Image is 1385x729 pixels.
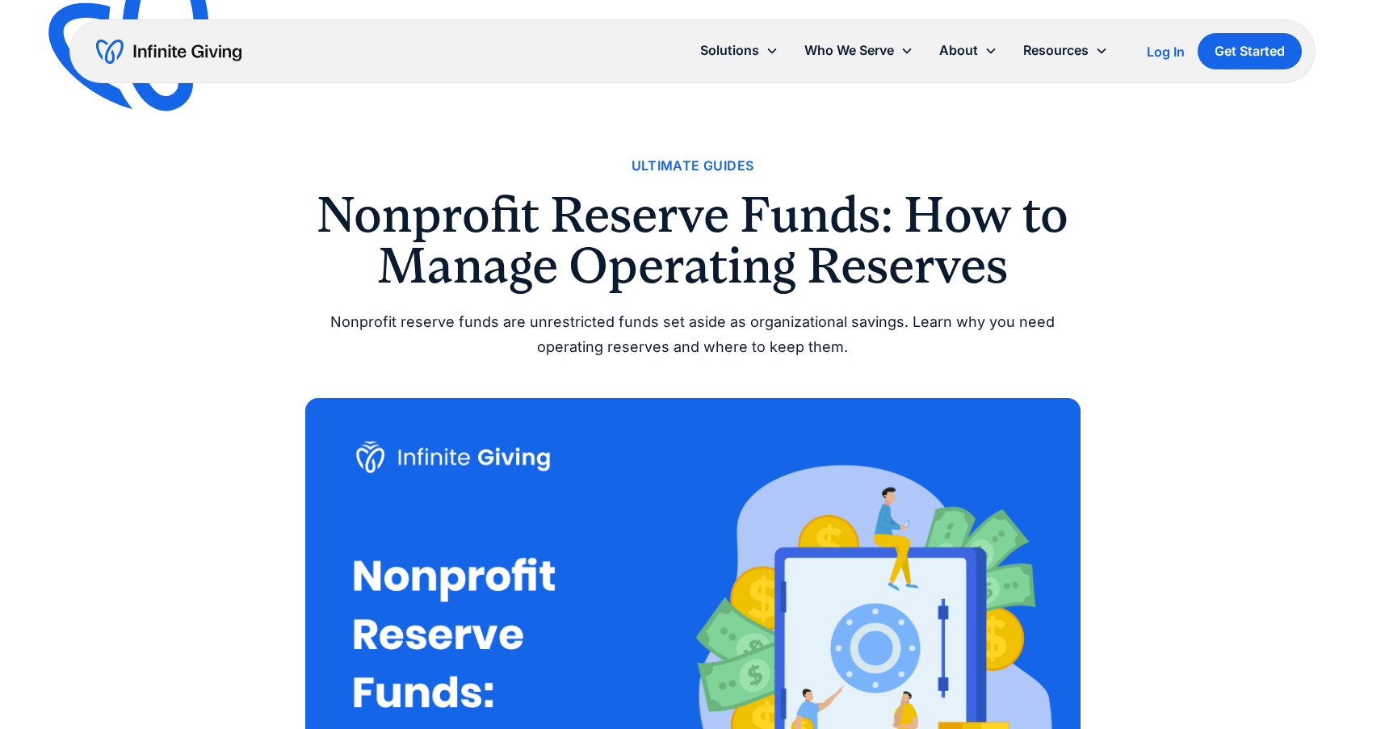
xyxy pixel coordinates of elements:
div: Nonprofit reserve funds are unrestricted funds set aside as organizational savings. Learn why you... [305,310,1081,359]
a: Get Started [1198,33,1302,69]
a: Ultimate Guides [632,155,754,177]
div: Resources [1010,33,1121,68]
h1: Nonprofit Reserve Funds: How to Manage Operating Reserves [305,190,1081,291]
div: About [939,40,978,61]
div: Solutions [700,40,759,61]
div: About [926,33,1010,68]
a: home [96,39,241,65]
a: Log In [1147,42,1185,61]
div: Log In [1147,45,1185,58]
div: Who We Serve [791,33,926,68]
div: Solutions [687,33,791,68]
div: Who We Serve [804,40,894,61]
div: Resources [1023,40,1089,61]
